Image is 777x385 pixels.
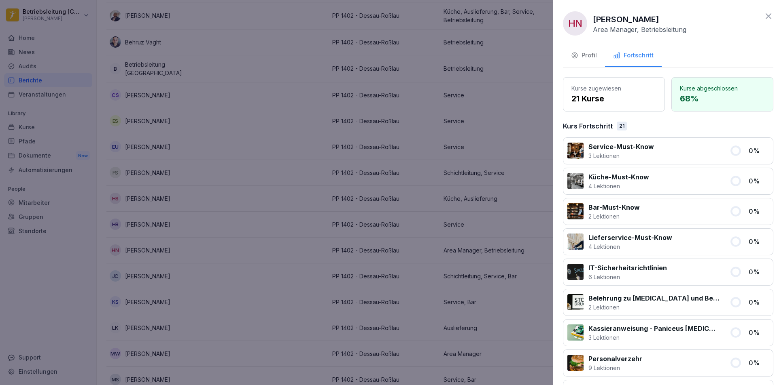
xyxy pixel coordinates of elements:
p: 4 Lektionen [588,242,672,251]
p: 4 Lektionen [588,182,649,190]
p: [PERSON_NAME] [593,13,659,25]
p: Kassieranweisung - Paniceus [MEDICAL_DATA] Systemzentrale GmbH [588,324,720,333]
p: 0 % [749,328,769,337]
p: 0 % [749,267,769,277]
p: Lieferservice-Must-Know [588,233,672,242]
p: IT-Sicherheitsrichtlinien [588,263,667,273]
p: 9 Lektionen [588,364,642,372]
p: Kurs Fortschritt [563,121,613,131]
p: 0 % [749,176,769,186]
button: Profil [563,45,605,67]
p: 0 % [749,206,769,216]
p: 0 % [749,358,769,368]
p: Service-Must-Know [588,142,654,151]
p: 68 % [680,93,765,105]
div: Fortschritt [613,51,654,60]
p: Belehrung zu [MEDICAL_DATA] und Betäubungsmitteln am Arbeitsplatz [588,293,720,303]
div: Profil [571,51,597,60]
p: Kurse abgeschlossen [680,84,765,93]
p: 2 Lektionen [588,212,640,221]
p: 21 Kurse [571,93,656,105]
div: 21 [617,122,627,130]
p: 6 Lektionen [588,273,667,281]
p: Bar-Must-Know [588,202,640,212]
div: HN [563,11,587,36]
p: 2 Lektionen [588,303,720,311]
p: 0 % [749,237,769,246]
button: Fortschritt [605,45,662,67]
p: 0 % [749,146,769,156]
p: Kurse zugewiesen [571,84,656,93]
p: 3 Lektionen [588,333,720,342]
p: 0 % [749,297,769,307]
p: 3 Lektionen [588,151,654,160]
p: Personalverzehr [588,354,642,364]
p: Area Manager, Betriebsleitung [593,25,686,34]
p: Küche-Must-Know [588,172,649,182]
